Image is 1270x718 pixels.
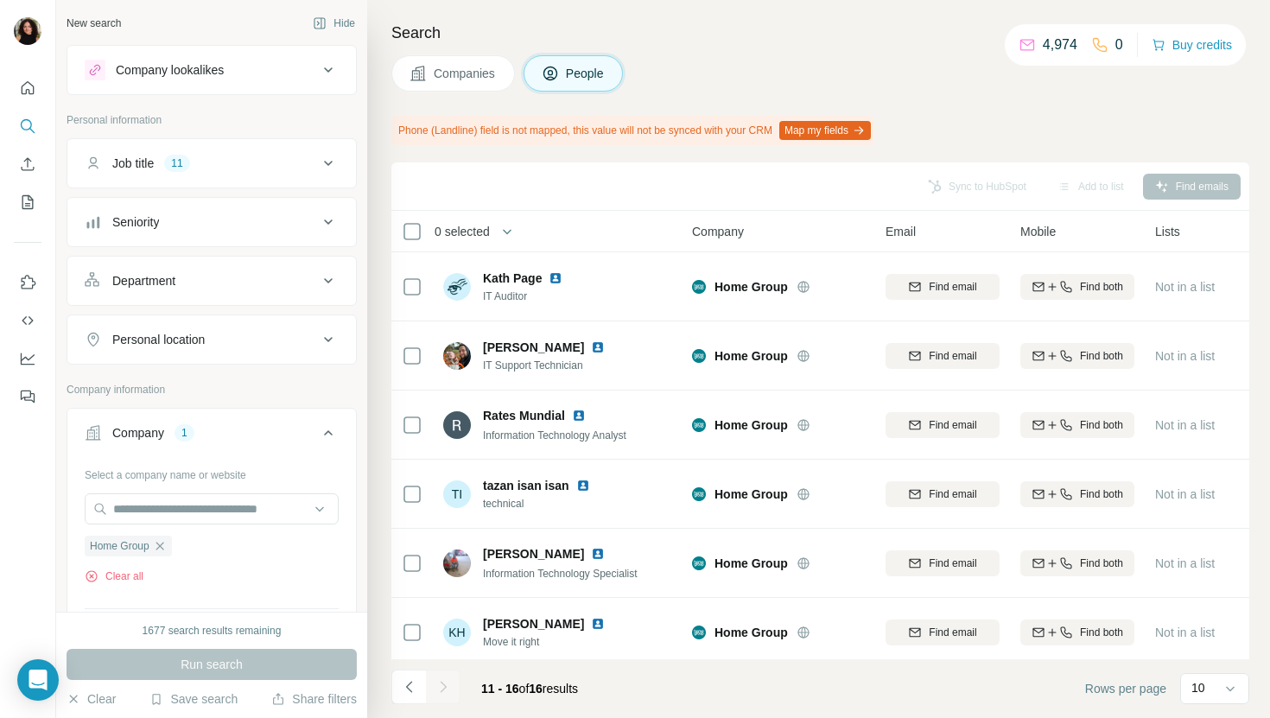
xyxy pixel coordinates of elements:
span: Home Group [714,347,788,365]
img: Logo of Home Group [692,626,706,639]
button: Find email [886,412,1000,438]
span: Rates Mundial [483,407,565,424]
img: Avatar [443,273,471,301]
span: Home Group [714,486,788,503]
p: 0 [1115,35,1123,55]
img: LinkedIn logo [591,547,605,561]
button: Quick start [14,73,41,104]
div: New search [67,16,121,31]
button: Find email [886,550,1000,576]
div: KH [443,619,471,646]
span: Not in a list [1155,418,1215,432]
img: Logo of Home Group [692,487,706,501]
img: Logo of Home Group [692,418,706,432]
span: Find email [929,279,976,295]
button: Dashboard [14,343,41,374]
button: Use Surfe API [14,305,41,336]
div: Personal location [112,331,205,348]
button: Find both [1020,481,1134,507]
span: Information Technology Analyst [483,429,626,442]
h4: Search [391,21,1249,45]
button: Find email [886,274,1000,300]
button: Find both [1020,412,1134,438]
p: Company information [67,382,357,397]
span: Information Technology Specialist [483,568,638,580]
button: Save search [149,690,238,708]
span: Find both [1080,279,1123,295]
img: LinkedIn logo [549,271,562,285]
div: 1 [175,425,194,441]
span: Home Group [714,624,788,641]
span: Move it right [483,634,625,650]
img: LinkedIn logo [591,617,605,631]
span: Home Group [90,538,149,554]
span: Find both [1080,486,1123,502]
button: Find email [886,343,1000,369]
span: Find both [1080,625,1123,640]
div: 1677 search results remaining [143,623,282,639]
img: LinkedIn logo [591,340,605,354]
button: Hide [301,10,367,36]
button: Clear all [85,569,143,584]
span: Find email [929,348,976,364]
img: Avatar [443,342,471,370]
span: Find both [1080,556,1123,571]
div: Seniority [112,213,159,231]
span: 11 - 16 [481,682,519,696]
span: Kath Page [483,270,542,287]
button: Seniority [67,201,356,243]
img: LinkedIn logo [572,409,586,423]
span: IT Support Technician [483,358,625,373]
button: Find email [886,620,1000,645]
button: Use Surfe on LinkedIn [14,267,41,298]
span: Home Group [714,555,788,572]
div: Select a company name or website [85,461,339,483]
img: Logo of Home Group [692,556,706,570]
span: Find email [929,486,976,502]
span: Companies [434,65,497,82]
span: Lists [1155,223,1180,240]
p: Personal information [67,112,357,128]
button: Find both [1020,343,1134,369]
img: LinkedIn logo [576,479,590,492]
span: 16 [529,682,543,696]
button: Buy credits [1152,33,1232,57]
span: 0 selected [435,223,490,240]
span: Not in a list [1155,280,1215,294]
button: Company lookalikes [67,49,356,91]
span: Rows per page [1085,680,1166,697]
div: TI [443,480,471,508]
button: Find both [1020,550,1134,576]
button: Find both [1020,274,1134,300]
button: Share filters [271,690,357,708]
p: 4,974 [1043,35,1077,55]
button: Find email [886,481,1000,507]
button: Company1 [67,412,356,461]
p: 10 [1191,679,1205,696]
span: Find both [1080,348,1123,364]
span: Not in a list [1155,556,1215,570]
span: IT Auditor [483,289,583,304]
span: Find email [929,556,976,571]
span: Home Group [714,416,788,434]
span: Not in a list [1155,626,1215,639]
span: Email [886,223,916,240]
div: 11 [164,156,189,171]
img: Logo of Home Group [692,349,706,363]
button: Clear [67,690,116,708]
span: technical [483,496,611,511]
img: Avatar [443,550,471,577]
div: Department [112,272,175,289]
span: [PERSON_NAME] [483,615,584,632]
img: Avatar [443,411,471,439]
button: Find both [1020,620,1134,645]
span: [PERSON_NAME] [483,339,584,356]
span: Not in a list [1155,487,1215,501]
span: Mobile [1020,223,1056,240]
span: of [519,682,530,696]
div: Company [112,424,164,442]
div: Company lookalikes [116,61,224,79]
img: Logo of Home Group [692,280,706,294]
button: Enrich CSV [14,149,41,180]
div: Job title [112,155,154,172]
